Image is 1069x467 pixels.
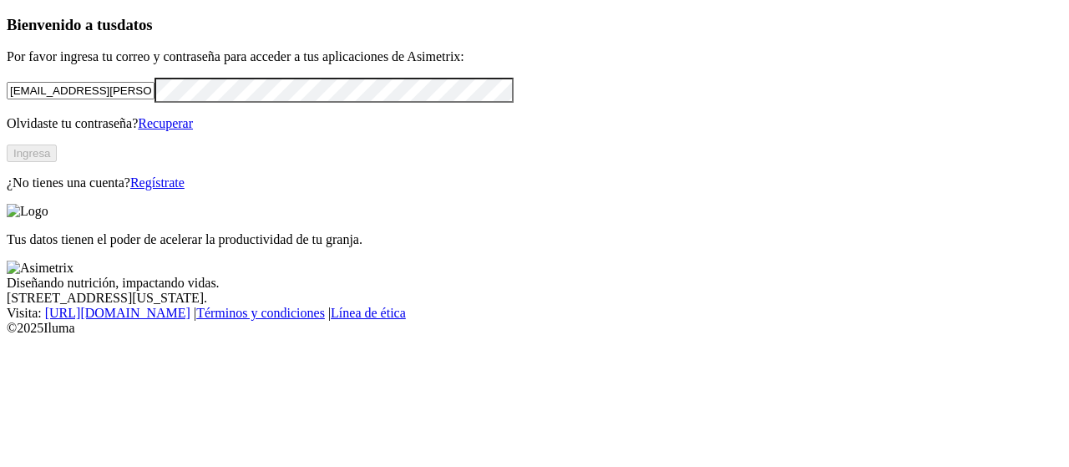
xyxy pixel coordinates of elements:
img: Asimetrix [7,261,73,276]
h3: Bienvenido a tus [7,16,1062,34]
div: Diseñando nutrición, impactando vidas. [7,276,1062,291]
a: Términos y condiciones [196,306,325,320]
p: Por favor ingresa tu correo y contraseña para acceder a tus aplicaciones de Asimetrix: [7,49,1062,64]
p: Tus datos tienen el poder de acelerar la productividad de tu granja. [7,232,1062,247]
div: Visita : | | [7,306,1062,321]
a: Línea de ética [331,306,406,320]
p: Olvidaste tu contraseña? [7,116,1062,131]
a: [URL][DOMAIN_NAME] [45,306,190,320]
span: datos [117,16,153,33]
div: © 2025 Iluma [7,321,1062,336]
p: ¿No tienes una cuenta? [7,175,1062,190]
div: [STREET_ADDRESS][US_STATE]. [7,291,1062,306]
input: Tu correo [7,82,155,99]
a: Recuperar [138,116,193,130]
a: Regístrate [130,175,185,190]
img: Logo [7,204,48,219]
button: Ingresa [7,145,57,162]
